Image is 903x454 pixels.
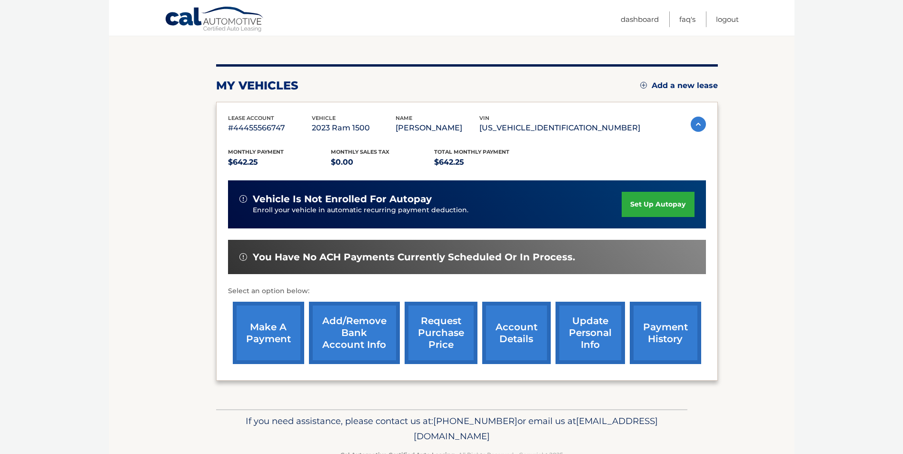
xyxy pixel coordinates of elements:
[621,11,659,27] a: Dashboard
[312,121,396,135] p: 2023 Ram 1500
[253,251,575,263] span: You have no ACH payments currently scheduled or in process.
[239,253,247,261] img: alert-white.svg
[482,302,551,364] a: account details
[434,148,509,155] span: Total Monthly Payment
[253,193,432,205] span: vehicle is not enrolled for autopay
[434,156,537,169] p: $642.25
[222,414,681,444] p: If you need assistance, please contact us at: or email us at
[479,121,640,135] p: [US_VEHICLE_IDENTIFICATION_NUMBER]
[556,302,625,364] a: update personal info
[233,302,304,364] a: make a payment
[239,195,247,203] img: alert-white.svg
[331,156,434,169] p: $0.00
[640,81,718,90] a: Add a new lease
[228,156,331,169] p: $642.25
[640,82,647,89] img: add.svg
[216,79,298,93] h2: my vehicles
[691,117,706,132] img: accordion-active.svg
[253,205,622,216] p: Enroll your vehicle in automatic recurring payment deduction.
[312,115,336,121] span: vehicle
[479,115,489,121] span: vin
[414,415,658,442] span: [EMAIL_ADDRESS][DOMAIN_NAME]
[716,11,739,27] a: Logout
[396,115,412,121] span: name
[331,148,389,155] span: Monthly sales Tax
[622,192,694,217] a: set up autopay
[228,148,284,155] span: Monthly Payment
[405,302,477,364] a: request purchase price
[396,121,479,135] p: [PERSON_NAME]
[630,302,701,364] a: payment history
[679,11,695,27] a: FAQ's
[309,302,400,364] a: Add/Remove bank account info
[228,115,274,121] span: lease account
[433,415,517,426] span: [PHONE_NUMBER]
[165,6,265,34] a: Cal Automotive
[228,121,312,135] p: #44455566747
[228,286,706,297] p: Select an option below:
